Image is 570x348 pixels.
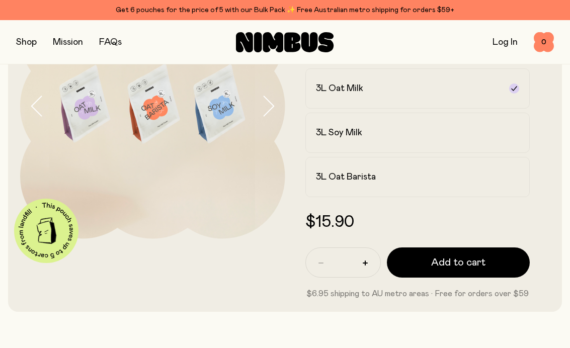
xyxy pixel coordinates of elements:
[431,255,485,270] span: Add to cart
[493,38,518,47] a: Log In
[316,127,362,139] h2: 3L Soy Milk
[305,214,354,230] span: $15.90
[316,82,363,95] h2: 3L Oat Milk
[316,171,376,183] h2: 3L Oat Barista
[16,4,554,16] div: Get 6 pouches for the price of 5 with our Bulk Pack ✨ Free Australian metro shipping for orders $59+
[305,288,530,300] p: $6.95 shipping to AU metro areas · Free for orders over $59
[30,214,63,247] img: illustration-carton.png
[53,38,83,47] a: Mission
[534,32,554,52] button: 0
[99,38,122,47] a: FAQs
[387,247,530,278] button: Add to cart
